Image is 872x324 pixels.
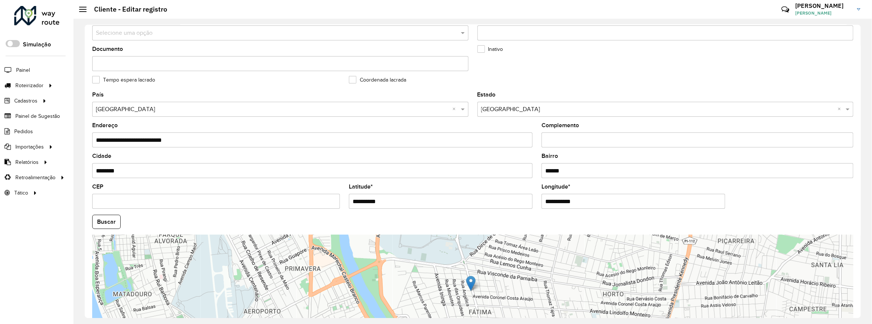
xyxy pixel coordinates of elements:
span: Painel [16,66,30,74]
span: [PERSON_NAME] [795,10,851,16]
span: Pedidos [14,128,33,135]
span: Tático [14,189,28,197]
label: Bairro [541,152,558,161]
button: Buscar [92,215,121,229]
span: Retroalimentação [15,174,55,181]
span: Clear all [838,105,844,114]
label: Estado [477,90,496,99]
span: Importações [15,143,44,151]
label: Inativo [477,45,503,53]
label: Tempo espera lacrado [92,76,155,84]
label: Endereço [92,121,118,130]
h3: [PERSON_NAME] [795,2,851,9]
span: Cadastros [14,97,37,105]
span: Clear all [453,105,459,114]
label: Documento [92,45,123,54]
span: Relatórios [15,158,39,166]
label: Coordenada lacrada [349,76,406,84]
span: Painel de Sugestão [15,112,60,120]
a: Contato Rápido [777,1,793,18]
span: Roteirizador [15,82,43,89]
label: Longitude [541,182,570,191]
label: País [92,90,104,99]
label: Cidade [92,152,111,161]
img: Marker [466,276,476,291]
h2: Cliente - Editar registro [87,5,167,13]
label: CEP [92,182,103,191]
label: Complemento [541,121,579,130]
label: Simulação [23,40,51,49]
label: Latitude [349,182,373,191]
